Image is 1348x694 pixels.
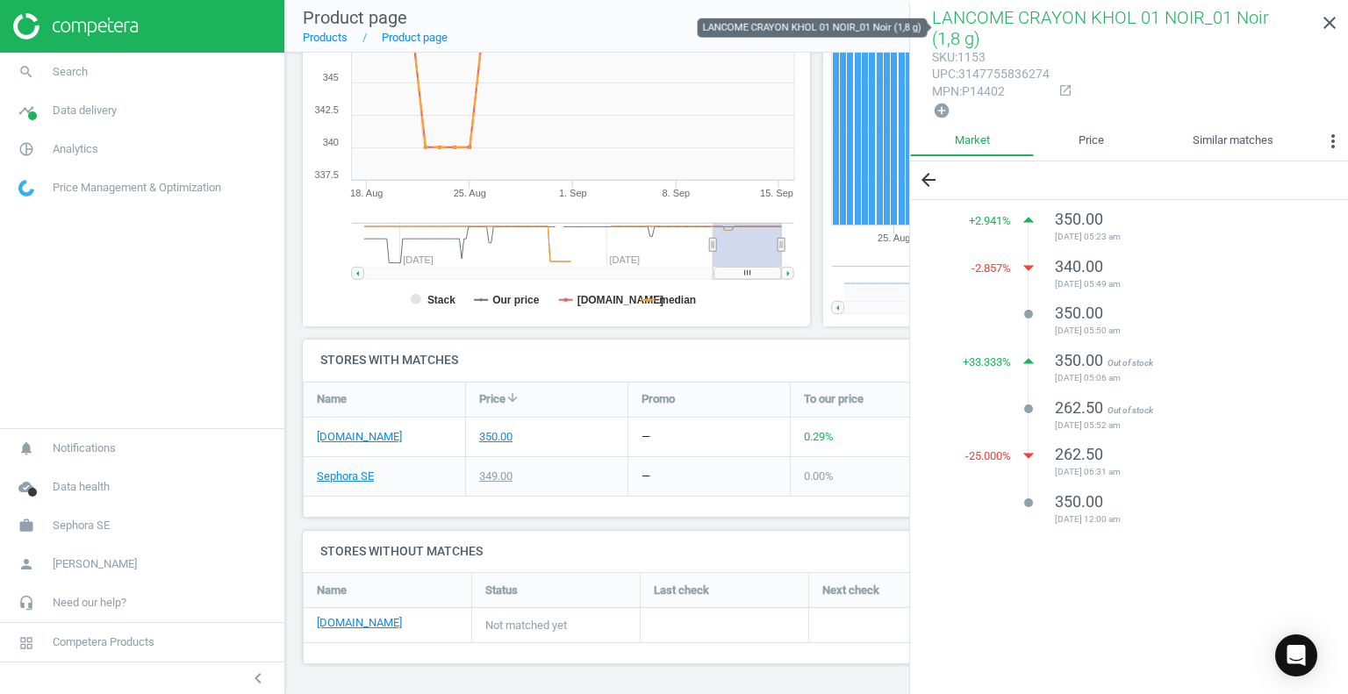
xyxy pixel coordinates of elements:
[479,391,505,407] span: Price
[10,432,43,465] i: notifications
[932,50,955,64] span: sku
[485,618,567,633] span: Not matched yet
[10,55,43,89] i: search
[1055,398,1103,417] span: 262.50
[963,354,1011,370] span: + 33.333 %
[1318,126,1348,161] button: more_vert
[1055,257,1103,275] span: 340.00
[1015,207,1042,233] i: arrow_drop_up
[1055,513,1304,526] span: [DATE] 12:00 am
[314,104,339,115] text: 342.5
[303,7,407,28] span: Product page
[1275,634,1317,676] div: Open Intercom Messenger
[53,479,110,495] span: Data health
[1055,351,1103,369] span: 350.00
[969,213,1011,229] span: + 2.941 %
[53,141,98,157] span: Analytics
[932,66,1050,82] div: : 3147755836274
[932,101,951,121] button: add_circle
[1023,309,1034,319] i: lens
[53,440,116,456] span: Notifications
[303,531,1330,572] h4: Stores without matches
[53,595,126,611] span: Need our help?
[13,13,138,39] img: ajHJNr6hYgQAAAAASUVORK5CYII=
[1023,404,1034,414] i: lens
[53,634,154,650] span: Competera Products
[1319,12,1340,33] i: close
[303,31,348,44] a: Products
[1034,126,1148,156] a: Price
[642,429,650,445] div: —
[1050,83,1072,99] a: open_in_new
[804,469,834,483] span: 0.00 %
[53,556,137,572] span: [PERSON_NAME]
[10,470,43,504] i: cloud_done
[577,294,664,306] tspan: [DOMAIN_NAME]
[822,583,879,598] span: Next check
[1058,83,1072,97] i: open_in_new
[559,188,587,198] tspan: 1. Sep
[1015,442,1042,469] i: arrow_drop_down
[932,84,959,98] span: mpn
[427,294,455,306] tspan: Stack
[1055,492,1103,511] span: 350.00
[660,294,697,306] tspan: median
[878,233,910,243] tspan: 25. Aug
[1055,419,1304,432] span: [DATE] 05:52 am
[317,469,374,484] a: Sephora SE
[247,668,269,689] i: chevron_left
[1108,405,1153,415] span: Out of stock
[932,83,1050,100] div: : P14402
[1015,348,1042,375] i: arrow_drop_up
[804,430,834,443] span: 0.29 %
[323,137,339,147] text: 340
[1055,325,1304,337] span: [DATE] 05:50 am
[454,188,486,198] tspan: 25. Aug
[697,18,927,38] div: LANCOME CRAYON KHOL 01 NOIR_01 Noir (1,8 g)
[317,583,347,598] span: Name
[505,390,520,404] i: arrow_downward
[485,583,518,598] span: Status
[972,261,1011,276] span: -2.857 %
[1015,254,1042,281] i: arrow_drop_down
[663,188,691,198] tspan: 8. Sep
[10,132,43,166] i: pie_chart_outlined
[53,64,88,80] span: Search
[654,583,709,598] span: Last check
[1023,497,1034,508] i: lens
[1055,304,1103,322] span: 350.00
[10,94,43,127] i: timeline
[932,67,956,81] span: upc
[1055,445,1103,463] span: 262.50
[1055,231,1304,243] span: [DATE] 05:23 am
[317,615,402,631] a: [DOMAIN_NAME]
[479,469,513,484] div: 349.00
[932,49,1050,66] div: : 1153
[1055,372,1304,384] span: [DATE] 05:06 am
[760,188,793,198] tspan: 15. Sep
[479,429,513,445] div: 350.00
[918,169,939,190] i: arrow_back
[236,667,280,690] button: chevron_left
[53,180,221,196] span: Price Management & Optimization
[18,180,34,197] img: wGWNvw8QSZomAAAAABJRU5ErkJggg==
[1323,131,1344,152] i: more_vert
[1108,358,1153,368] span: Out of stock
[1149,126,1318,156] a: Similar matches
[350,188,383,198] tspan: 18. Aug
[932,7,1269,49] span: LANCOME CRAYON KHOL 01 NOIR_01 Noir (1,8 g)
[382,31,448,44] a: Product page
[53,518,110,533] span: Sephora SE
[1055,210,1103,228] span: 350.00
[642,391,675,407] span: Promo
[53,103,117,118] span: Data delivery
[10,547,43,581] i: person
[10,509,43,542] i: work
[323,72,339,82] text: 345
[1055,278,1304,290] span: [DATE] 05:49 am
[317,429,402,445] a: [DOMAIN_NAME]
[642,469,650,484] div: —
[965,448,1011,464] span: -25.000 %
[10,586,43,619] i: headset_mic
[933,102,950,119] i: add_circle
